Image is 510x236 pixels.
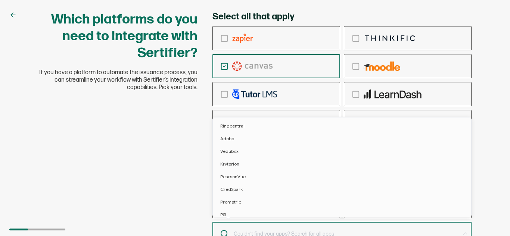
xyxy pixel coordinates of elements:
span: Ringcentral [220,123,245,129]
span: If you have a platform to automate the issuance process, you can streamline your workflow with Se... [38,69,198,91]
span: Select all that apply [212,11,294,22]
span: CredSpark [220,186,243,192]
img: tutor [232,89,277,99]
img: canvas [232,62,273,71]
img: learndash [364,89,422,99]
h1: Which platforms do you need to integrate with Sertifier? [38,11,198,62]
span: Vedubox [220,148,239,154]
img: thinkific [364,34,416,43]
span: Kryterion [220,161,239,167]
div: checkbox-group [212,26,472,218]
iframe: Chat Widget [473,200,510,236]
span: Adobe [220,136,234,141]
span: PSI [220,212,226,217]
span: PearsonVue [220,174,246,179]
img: moodle [364,62,400,71]
span: Prometric [220,199,241,205]
img: zapier [232,34,253,43]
